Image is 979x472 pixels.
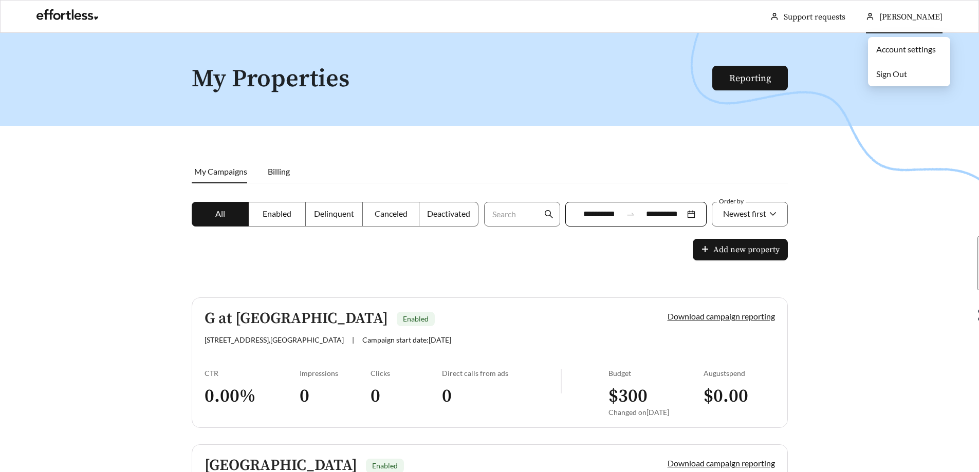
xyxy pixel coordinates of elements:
span: plus [701,245,709,255]
span: My Campaigns [194,166,247,176]
div: August spend [704,369,775,377]
span: to [626,210,635,219]
span: Campaign start date: [DATE] [362,335,451,344]
span: Deactivated [427,209,470,218]
h5: G at [GEOGRAPHIC_DATA] [205,310,388,327]
span: Enabled [403,314,429,323]
a: Reporting [729,72,771,84]
a: Support requests [784,12,845,22]
span: Canceled [375,209,408,218]
h3: 0 [371,385,442,408]
div: Impressions [300,369,371,377]
button: plusAdd new property [693,239,788,260]
div: Direct calls from ads [442,369,561,377]
div: CTR [205,369,300,377]
img: line [561,369,562,393]
a: G at [GEOGRAPHIC_DATA]Enabled[STREET_ADDRESS],[GEOGRAPHIC_DATA]|Campaign start date:[DATE]Downloa... [192,297,788,428]
span: All [215,209,225,218]
span: search [544,210,553,219]
span: | [352,335,354,344]
h3: $ 300 [608,385,704,408]
h3: 0.00 % [205,385,300,408]
span: Newest first [723,209,766,218]
h3: 0 [300,385,371,408]
div: Clicks [371,369,442,377]
div: Changed on [DATE] [608,408,704,417]
span: Delinquent [314,209,354,218]
span: Sign Out [876,69,907,79]
span: Enabled [372,461,398,470]
span: [PERSON_NAME] [879,12,943,22]
span: [STREET_ADDRESS] , [GEOGRAPHIC_DATA] [205,335,344,344]
h1: My Properties [192,66,713,93]
h3: $ 0.00 [704,385,775,408]
a: Download campaign reporting [668,311,775,321]
span: Billing [268,166,290,176]
a: Account settings [876,44,936,54]
h3: 0 [442,385,561,408]
span: Enabled [263,209,291,218]
a: Download campaign reporting [668,458,775,468]
span: Add new property [713,243,780,256]
button: Reporting [712,66,788,90]
span: swap-right [626,210,635,219]
div: Budget [608,369,704,377]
